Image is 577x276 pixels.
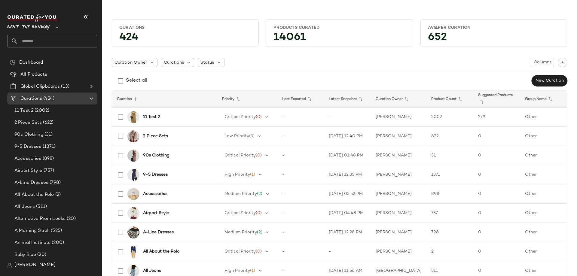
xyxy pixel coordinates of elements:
[127,111,139,123] img: BSH183.jpg
[164,59,184,66] span: Curations
[10,59,16,65] img: svg%3e
[7,263,12,268] img: svg%3e
[127,169,139,181] img: TNT330.jpg
[371,127,426,146] td: [PERSON_NAME]
[473,204,520,223] td: 0
[531,58,554,67] button: Columns
[224,134,249,138] span: Low Priority
[143,191,167,197] b: Accessories
[224,211,256,215] span: Critical Priority
[324,223,371,242] td: [DATE] 12:28 PM
[256,211,262,215] span: (0)
[520,165,567,184] td: Other
[426,91,473,108] th: Product Count
[127,246,139,258] img: RL236.jpg
[277,184,324,204] td: -
[426,223,473,242] td: 798
[533,60,551,65] span: Columns
[224,172,250,177] span: High Priority
[324,204,371,223] td: [DATE] 04:48 PM
[36,251,46,258] span: (20)
[224,115,256,119] span: Critical Priority
[473,223,520,242] td: 0
[14,215,66,222] span: Alternative Prom Looks
[41,155,54,162] span: (898)
[127,150,139,162] img: SAO180.jpg
[14,203,35,210] span: All Jeans
[520,108,567,127] td: Other
[371,165,426,184] td: [PERSON_NAME]
[200,59,214,66] span: Status
[520,204,567,223] td: Other
[277,204,324,223] td: -
[14,131,43,138] span: 90s Clothing
[224,192,257,196] span: Medium Priority
[324,146,371,165] td: [DATE] 01:48 PM
[143,152,169,159] b: 90s Clothing
[217,91,277,108] th: Priority
[127,207,139,219] img: MAR131.jpg
[277,91,324,108] th: Last Exported
[224,268,250,273] span: High Priority
[256,249,262,254] span: (0)
[143,133,168,139] b: 2 Piece Sets
[473,127,520,146] td: 0
[423,33,565,44] div: 652
[112,91,217,108] th: Curation
[535,78,564,83] span: New Curation
[35,203,47,210] span: (511)
[277,127,324,146] td: -
[143,114,160,120] b: 11 Test 2
[426,184,473,204] td: 898
[532,75,567,86] button: New Curation
[269,33,410,44] div: 14061
[14,107,33,114] span: 11 Test 2
[250,172,255,177] span: (1)
[371,184,426,204] td: [PERSON_NAME]
[277,165,324,184] td: -
[48,179,61,186] span: (798)
[7,20,50,31] span: Rent the Runway
[14,119,42,126] span: 2 Piece Sets
[54,191,61,198] span: (2)
[371,146,426,165] td: [PERSON_NAME]
[127,188,139,200] img: DEM52.jpg
[127,226,139,238] img: MRR76.jpg
[41,143,56,150] span: (1371)
[371,91,426,108] th: Curation Owner
[14,239,50,246] span: Animal Instincts
[143,268,161,274] b: All Jeans
[324,242,371,261] td: -
[473,146,520,165] td: 0
[143,171,168,178] b: 9-5 Dresses
[14,227,50,234] span: A Morning Stroll
[473,165,520,184] td: 0
[473,108,520,127] td: 279
[324,108,371,127] td: -
[114,59,147,66] span: Curation Owner
[126,77,147,84] div: Select all
[66,215,76,222] span: (20)
[224,230,257,235] span: Medium Priority
[20,83,60,90] span: Global Clipboards
[20,71,47,78] span: All Products
[277,242,324,261] td: -
[520,184,567,204] td: Other
[224,249,256,254] span: Critical Priority
[426,146,473,165] td: 31
[250,268,255,273] span: (1)
[50,239,64,246] span: (200)
[256,153,262,158] span: (0)
[43,131,53,138] span: (31)
[14,155,41,162] span: Accessories
[371,242,426,261] td: [PERSON_NAME]
[473,91,520,108] th: Suggested Products
[426,127,473,146] td: 622
[520,242,567,261] td: Other
[257,230,262,235] span: (2)
[371,108,426,127] td: [PERSON_NAME]
[143,229,174,235] b: A-Line Dresses
[256,115,262,119] span: (0)
[42,95,54,102] span: (424)
[428,25,560,31] div: Avg.per Curation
